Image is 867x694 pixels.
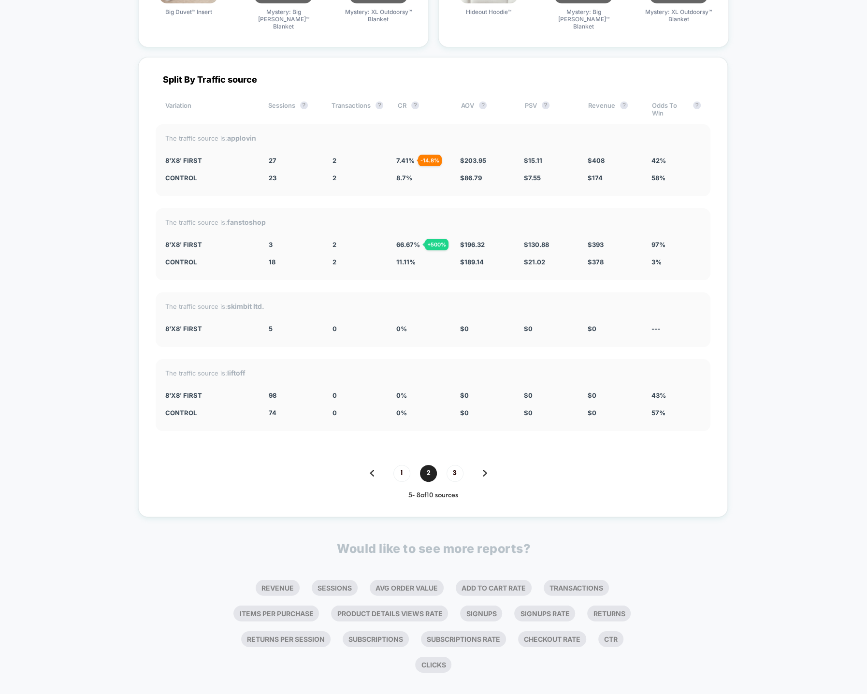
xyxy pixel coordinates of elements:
div: Odds To Win [652,101,701,117]
li: Ctr [598,631,623,647]
span: $ 21.02 [524,258,545,266]
span: 0 [332,409,337,417]
div: 5 - 8 of 10 sources [156,492,710,500]
div: CONTROL [165,258,254,266]
span: $ 86.79 [460,174,482,182]
div: 3% [651,258,701,266]
span: 2 [332,174,336,182]
li: Returns Per Session [241,631,331,647]
div: 8'x8' First [165,157,254,164]
li: Returns [587,606,631,622]
span: $ 174 [588,174,603,182]
span: $ 0 [460,325,469,333]
div: CR [398,101,447,117]
li: Revenue [256,580,300,596]
div: 57% [651,409,701,417]
span: 27 [269,157,276,164]
div: - 14.8 % [418,155,442,166]
div: The traffic source is: [165,302,701,310]
button: ? [300,101,308,109]
div: + 500 % [425,239,448,250]
div: The traffic source is: [165,369,701,377]
span: $ 0 [524,409,533,417]
span: Mystery: XL Outdoorsy™ Blanket [642,8,715,23]
span: 11.11 % [396,258,416,266]
span: $ 0 [588,325,596,333]
span: 0 % [396,391,407,399]
span: 18 [269,258,275,266]
button: ? [479,101,487,109]
span: $ 0 [588,409,596,417]
p: Would like to see more reports? [337,541,530,556]
li: Items Per Purchase [233,606,319,622]
span: 98 [269,391,276,399]
span: Mystery: Big [PERSON_NAME]™ Blanket [547,8,620,30]
button: ? [693,101,701,109]
div: 97% [651,241,701,248]
span: $ 203.95 [460,157,486,164]
span: $ 196.32 [460,241,485,248]
li: Subscriptions Rate [421,631,506,647]
strong: skimbit ltd. [227,302,264,310]
span: $ 0 [588,391,596,399]
li: Add To Cart Rate [456,580,532,596]
span: $ 0 [460,409,469,417]
span: Mystery: XL Outdoorsy™ Blanket [342,8,415,23]
img: pagination forward [483,470,487,477]
span: 0 [332,391,337,399]
li: Sessions [312,580,358,596]
div: Revenue [588,101,637,117]
strong: applovin [227,134,256,142]
span: $ 378 [588,258,604,266]
span: 5 [269,325,273,333]
div: Transactions [332,101,383,117]
div: PSV [525,101,574,117]
li: Checkout Rate [518,631,586,647]
div: The traffic source is: [165,218,701,226]
span: 74 [269,409,276,417]
span: $ 393 [588,241,604,248]
span: $ 7.55 [524,174,541,182]
span: 2 [332,157,336,164]
strong: liftoff [227,369,246,377]
li: Transactions [544,580,609,596]
li: Clicks [415,657,451,673]
li: Subscriptions [343,631,409,647]
span: $ 0 [460,391,469,399]
img: pagination back [370,470,374,477]
li: Signups [460,606,502,622]
span: Big Duvet™ Insert [165,8,212,15]
span: $ 15.11 [524,157,542,164]
span: 23 [269,174,276,182]
span: $ 130.88 [524,241,549,248]
button: ? [620,101,628,109]
div: 58% [651,174,701,182]
span: 2 [420,465,437,482]
div: 8'x8' First [165,241,254,248]
span: 8.7 % [396,174,412,182]
span: 0 [332,325,337,333]
li: Avg Order Value [370,580,444,596]
div: 42% [651,157,701,164]
div: AOV [461,101,510,117]
span: 7.41 % [396,157,415,164]
span: 2 [332,258,336,266]
li: Signups Rate [514,606,575,622]
div: CONTROL [165,174,254,182]
button: ? [542,101,549,109]
div: 8'x8' First [165,391,254,399]
span: 0 % [396,409,407,417]
div: 43% [651,391,701,399]
span: 3 [269,241,273,248]
span: 0 % [396,325,407,333]
button: ? [411,101,419,109]
span: $ 0 [524,325,533,333]
span: Hideout Hoodie™ [466,8,511,15]
div: CONTROL [165,409,254,417]
span: 2 [332,241,336,248]
span: Mystery: Big [PERSON_NAME]™ Blanket [247,8,319,30]
strong: fanstoshop [227,218,266,226]
div: Sessions [268,101,317,117]
button: ? [376,101,383,109]
div: 8'x8' First [165,325,254,333]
